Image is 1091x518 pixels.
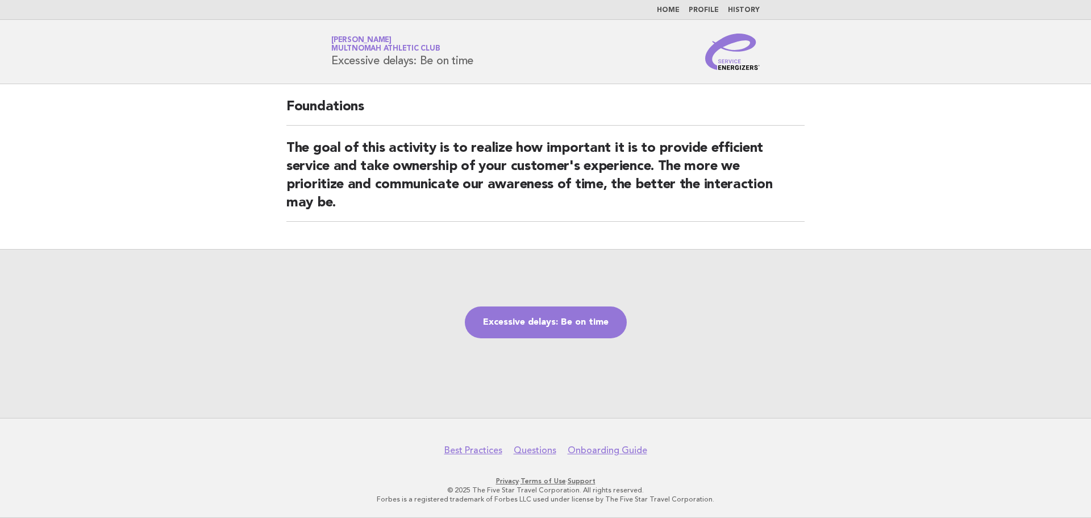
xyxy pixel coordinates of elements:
a: Home [657,7,680,14]
h1: Excessive delays: Be on time [331,37,473,67]
p: Forbes is a registered trademark of Forbes LLC used under license by The Five Star Travel Corpora... [198,495,893,504]
a: Questions [514,445,556,456]
a: [PERSON_NAME]Multnomah Athletic Club [331,36,440,52]
a: Terms of Use [520,477,566,485]
span: Multnomah Athletic Club [331,45,440,53]
a: Excessive delays: Be on time [465,306,627,338]
a: Best Practices [444,445,502,456]
h2: The goal of this activity is to realize how important it is to provide efficient service and take... [286,139,805,222]
a: Onboarding Guide [568,445,647,456]
a: History [728,7,760,14]
a: Support [568,477,596,485]
p: · · [198,476,893,486]
a: Profile [689,7,719,14]
p: © 2025 The Five Star Travel Corporation. All rights reserved. [198,486,893,495]
img: Service Energizers [705,34,760,70]
h2: Foundations [286,98,805,126]
a: Privacy [496,477,519,485]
